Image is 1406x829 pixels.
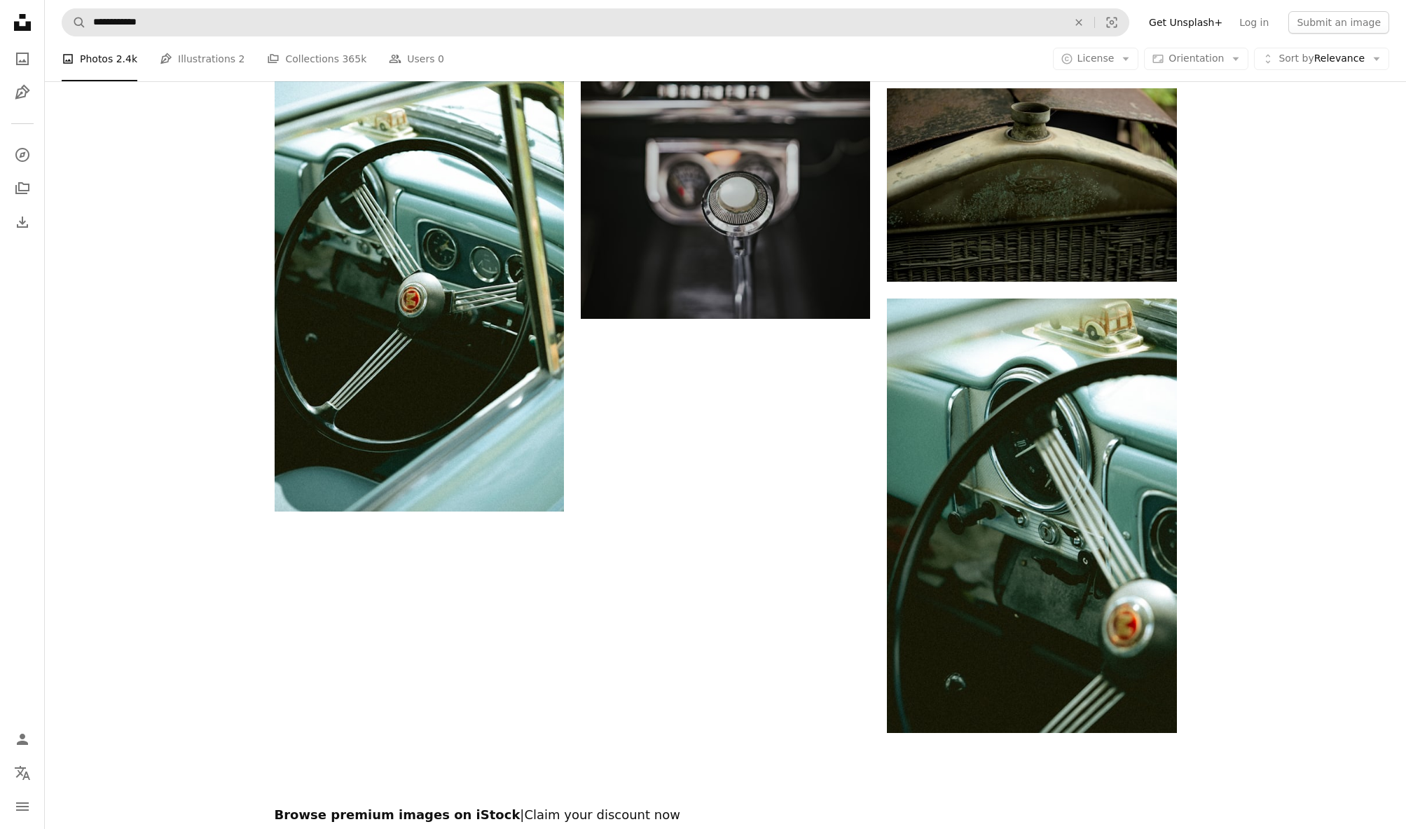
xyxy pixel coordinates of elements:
button: Orientation [1144,48,1248,70]
button: License [1053,48,1139,70]
button: Language [8,759,36,787]
span: Sort by [1279,53,1314,64]
button: Sort byRelevance [1254,48,1389,70]
a: Home — Unsplash [8,8,36,39]
a: a close up of a car dashboard with a radio [581,95,870,108]
img: A steering wheel and dashboard of a car [887,299,1176,733]
span: 2 [239,51,245,67]
a: Illustrations [8,78,36,107]
a: Download History [8,208,36,236]
a: Collections [8,174,36,203]
a: Log in [1231,11,1277,34]
button: Visual search [1095,9,1129,36]
a: Log in / Sign up [8,725,36,753]
a: Users 0 [389,36,444,81]
a: Explore [8,141,36,169]
span: License [1077,53,1115,64]
a: The interior of a car with a steering wheel [275,288,564,301]
img: An old ford radiator is rusted and weathered. [887,88,1176,282]
img: The interior of a car with a steering wheel [275,77,564,512]
span: 0 [438,51,444,67]
a: Photos [8,45,36,73]
a: Collections 365k [267,36,366,81]
span: Orientation [1169,53,1224,64]
button: Submit an image [1288,11,1389,34]
a: A steering wheel and dashboard of a car [887,509,1176,522]
form: Find visuals sitewide [62,8,1129,36]
button: Clear [1063,9,1094,36]
button: Menu [8,793,36,821]
span: Relevance [1279,52,1365,66]
a: An old ford radiator is rusted and weathered. [887,179,1176,191]
span: | Claim your discount now [520,807,680,822]
h2: Browse premium images on iStock [275,807,1177,823]
button: Search Unsplash [62,9,86,36]
span: 365k [342,51,366,67]
a: Get Unsplash+ [1140,11,1231,34]
a: Illustrations 2 [160,36,244,81]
